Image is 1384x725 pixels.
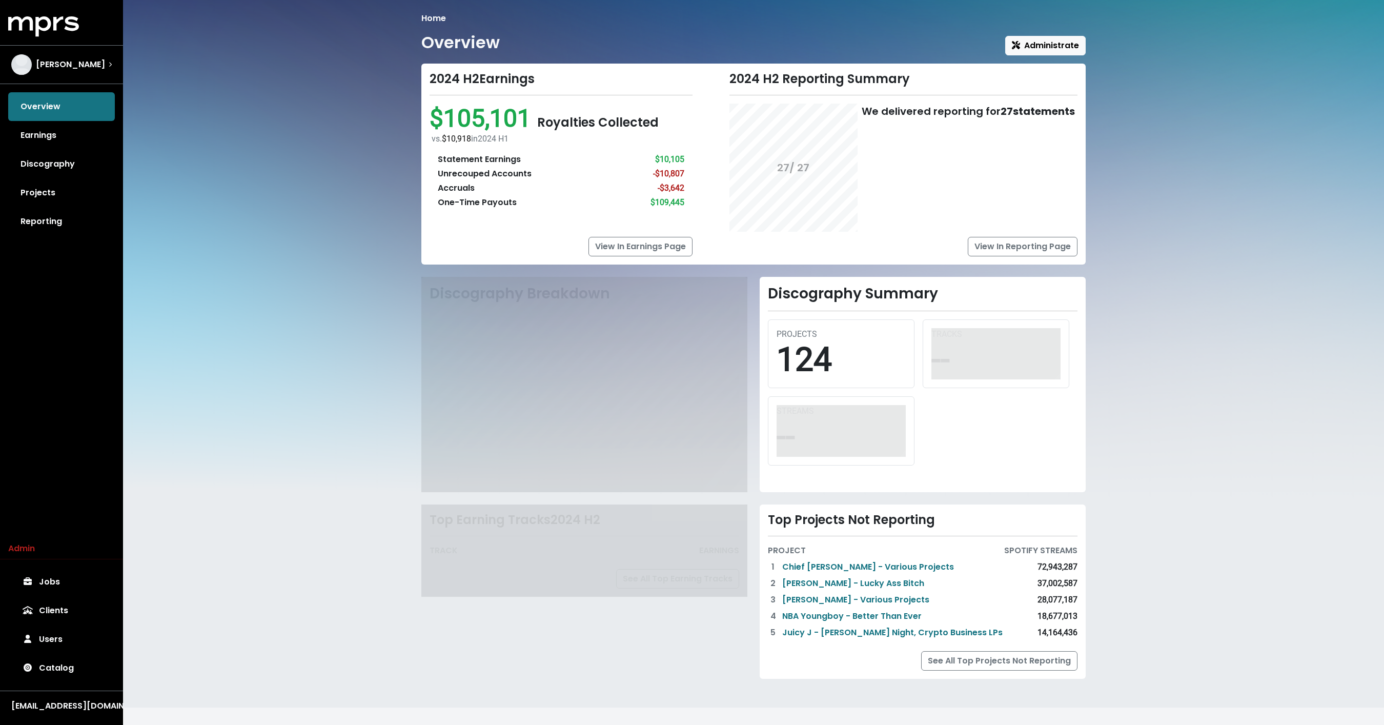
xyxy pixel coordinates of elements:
span: $105,101 [430,104,537,133]
a: Discography [8,150,115,178]
div: 28,077,187 [1037,594,1077,606]
div: 1 [768,561,778,573]
a: Juicy J - [PERSON_NAME] Night, Crypto Business LPs [782,627,1003,639]
div: Top Projects Not Reporting [768,513,1077,528]
div: We delivered reporting for [862,104,1075,119]
div: PROJECTS [777,328,906,340]
a: NBA Youngboy - Better Than Ever [782,610,922,622]
div: $10,105 [655,153,684,166]
div: -$10,807 [653,168,684,180]
div: 2024 H2 Reporting Summary [729,72,1077,87]
div: vs. in 2024 H1 [432,133,693,145]
div: SPOTIFY STREAMS [1004,545,1077,557]
a: Clients [8,596,115,625]
a: mprs logo [8,20,79,32]
h1: Overview [421,33,500,52]
a: Projects [8,178,115,207]
div: Statement Earnings [438,153,521,166]
a: See All Top Projects Not Reporting [921,651,1077,671]
span: [PERSON_NAME] [36,58,105,71]
div: $109,445 [650,196,684,209]
div: 3 [768,594,778,606]
span: Royalties Collected [537,114,659,131]
a: Chief [PERSON_NAME] - Various Projects [782,561,954,573]
span: Administrate [1012,39,1079,51]
div: -$3,642 [658,182,684,194]
li: Home [421,12,446,25]
div: 72,943,287 [1037,561,1077,573]
a: Jobs [8,568,115,596]
b: 27 statements [1001,104,1075,118]
div: 4 [768,610,778,622]
h2: Discography Summary [768,285,1077,303]
div: One-Time Payouts [438,196,517,209]
a: Users [8,625,115,654]
div: 37,002,587 [1037,577,1077,590]
button: [EMAIL_ADDRESS][DOMAIN_NAME] [8,699,115,713]
div: Accruals [438,182,475,194]
div: 124 [777,340,906,380]
a: Earnings [8,121,115,150]
div: Unrecouped Accounts [438,168,532,180]
div: 14,164,436 [1037,627,1077,639]
a: Reporting [8,207,115,236]
div: 2 [768,577,778,590]
a: [PERSON_NAME] - Lucky Ass Bitch [782,577,924,590]
span: $10,918 [442,134,471,144]
a: Catalog [8,654,115,682]
div: 18,677,013 [1037,610,1077,622]
img: The selected account / producer [11,54,32,75]
div: [EMAIL_ADDRESS][DOMAIN_NAME] [11,700,112,712]
div: PROJECT [768,545,806,557]
div: 5 [768,627,778,639]
a: [PERSON_NAME] - Various Projects [782,594,929,606]
a: View In Reporting Page [968,237,1077,256]
nav: breadcrumb [421,12,1086,25]
div: 2024 H2 Earnings [430,72,693,87]
button: Administrate [1005,36,1086,55]
a: View In Earnings Page [588,237,693,256]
